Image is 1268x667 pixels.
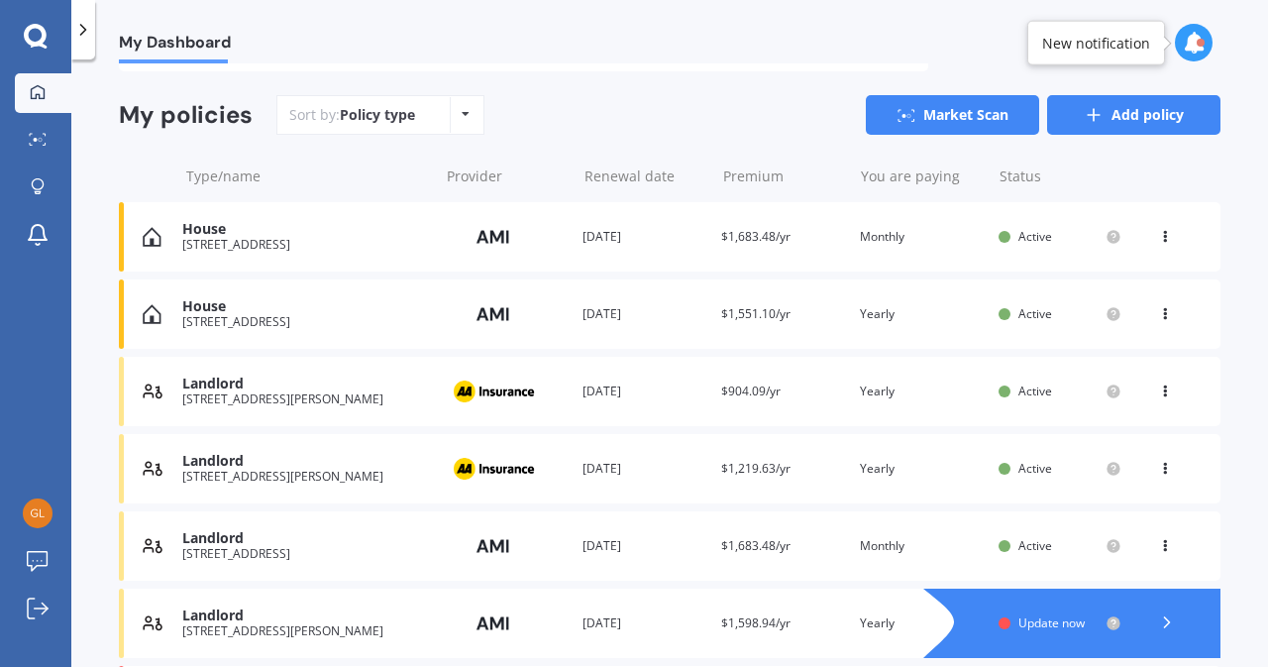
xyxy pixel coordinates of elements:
div: Renewal date [584,167,706,186]
div: [STREET_ADDRESS] [182,238,428,252]
div: You are paying [861,167,983,186]
span: $1,683.48/yr [721,228,791,245]
div: [DATE] [582,459,705,479]
div: Landlord [182,453,428,470]
img: AMI [444,527,543,565]
img: AMI [444,605,543,642]
div: New notification [1042,33,1150,53]
span: Active [1018,537,1052,554]
div: Monthly [860,536,983,556]
span: My Dashboard [119,33,231,59]
span: $1,551.10/yr [721,305,791,322]
div: Landlord [182,608,428,624]
span: Active [1018,383,1052,399]
img: Landlord [143,536,162,556]
span: Active [1018,228,1052,245]
span: $1,598.94/yr [721,614,791,631]
a: Add policy [1047,95,1220,135]
div: House [182,298,428,315]
div: My policies [119,101,253,130]
span: $904.09/yr [721,383,781,399]
a: Market Scan [866,95,1039,135]
img: House [143,304,161,324]
div: Yearly [860,613,983,633]
img: House [143,227,161,247]
div: [STREET_ADDRESS][PERSON_NAME] [182,624,428,638]
div: [DATE] [582,613,705,633]
span: Active [1018,305,1052,322]
div: [STREET_ADDRESS] [182,315,428,329]
img: 25cd941e63421431d0a722452da9e5bd [23,499,53,528]
span: $1,683.48/yr [721,537,791,554]
div: Yearly [860,304,983,324]
div: Monthly [860,227,983,247]
img: Landlord [143,459,162,479]
img: AMI [444,218,543,256]
img: Landlord [143,382,162,401]
div: House [182,221,428,238]
img: AA [444,373,543,410]
img: AMI [444,295,543,333]
div: [DATE] [582,227,705,247]
div: Yearly [860,382,983,401]
div: [DATE] [582,536,705,556]
span: Active [1018,460,1052,477]
div: Landlord [182,530,428,547]
div: Yearly [860,459,983,479]
div: Type/name [186,167,431,186]
div: Policy type [340,105,415,125]
div: [DATE] [582,382,705,401]
div: Premium [723,167,845,186]
div: [STREET_ADDRESS][PERSON_NAME] [182,470,428,484]
div: [DATE] [582,304,705,324]
span: Update now [1018,614,1085,631]
div: Sort by: [289,105,415,125]
img: Landlord [143,613,162,633]
div: [STREET_ADDRESS] [182,547,428,561]
div: Provider [447,167,569,186]
div: Status [1000,167,1121,186]
div: Landlord [182,376,428,392]
span: $1,219.63/yr [721,460,791,477]
div: [STREET_ADDRESS][PERSON_NAME] [182,392,428,406]
img: AA [444,450,543,488]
